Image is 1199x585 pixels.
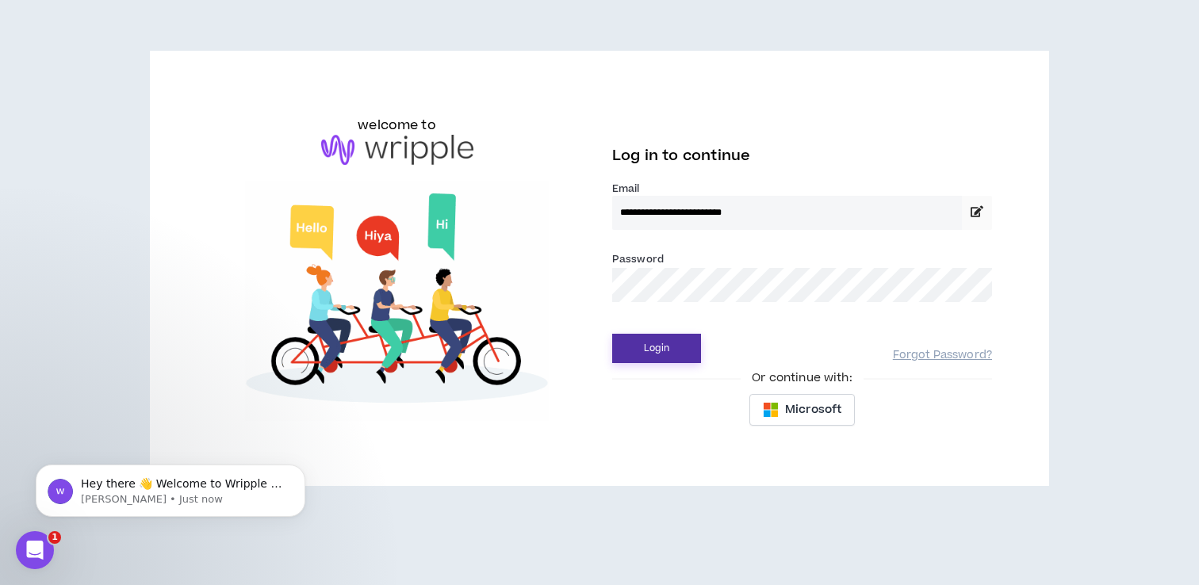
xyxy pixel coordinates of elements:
button: Microsoft [749,394,855,426]
a: Forgot Password? [893,348,992,363]
img: logo-brand.png [321,135,473,165]
span: 1 [48,531,61,544]
h6: welcome to [358,116,436,135]
iframe: Intercom live chat [16,531,54,569]
span: Microsoft [785,401,841,419]
label: Email [612,182,992,196]
span: Or continue with: [741,369,863,387]
iframe: Intercom notifications message [12,431,329,542]
span: Log in to continue [612,146,750,166]
button: Login [612,334,701,363]
img: Welcome to Wripple [207,181,587,421]
label: Password [612,252,664,266]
